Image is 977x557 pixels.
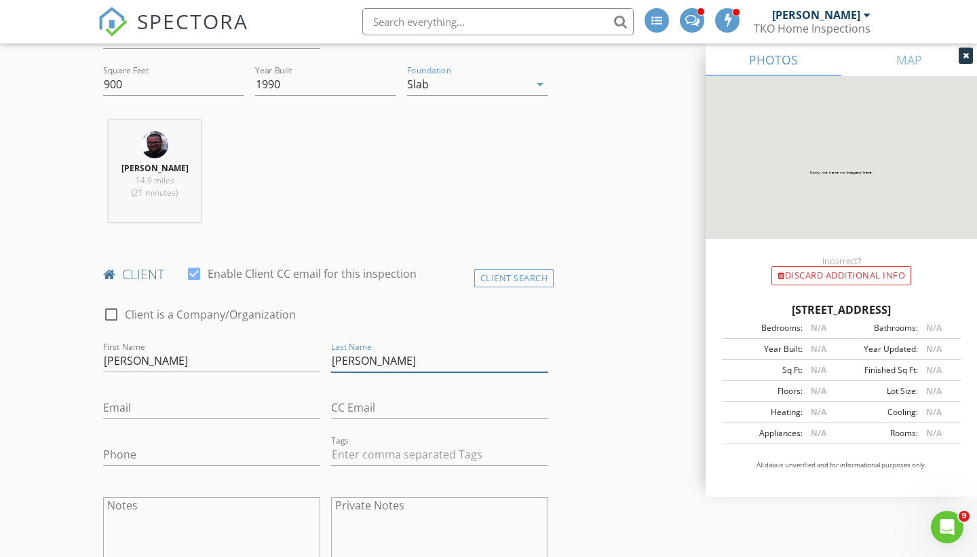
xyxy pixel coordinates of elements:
[726,322,803,334] div: Bedrooms:
[931,511,963,543] iframe: Intercom live chat
[926,364,942,376] span: N/A
[841,364,918,376] div: Finished Sq Ft:
[811,364,826,376] span: N/A
[706,255,977,266] div: Incorrect?
[407,78,429,90] div: Slab
[926,343,942,355] span: N/A
[841,43,977,76] a: MAP
[811,385,826,397] span: N/A
[726,364,803,376] div: Sq Ft:
[811,343,826,355] span: N/A
[141,131,168,158] img: 2eae41f5933a4084a950152fd9c6893e.jpeg
[841,322,918,334] div: Bathrooms:
[841,427,918,439] div: Rooms:
[754,22,870,35] div: TKO Home Inspections
[811,406,826,418] span: N/A
[771,266,911,285] div: Discard Additional info
[926,406,942,418] span: N/A
[362,8,634,35] input: Search everything...
[722,302,961,318] div: [STREET_ADDRESS]
[98,18,248,47] a: SPECTORA
[132,187,178,198] span: (21 minutes)
[841,385,918,397] div: Lot Size:
[706,76,977,272] img: streetview
[137,7,248,35] span: SPECTORA
[125,308,296,321] label: Client is a Company/Organization
[726,385,803,397] div: Floors:
[208,267,417,281] label: Enable Client CC email for this inspection
[136,175,174,186] span: 14.9 miles
[811,322,826,334] span: N/A
[474,269,554,287] div: Client Search
[726,343,803,355] div: Year Built:
[98,7,128,37] img: The Best Home Inspection Software - Spectora
[811,427,826,439] span: N/A
[841,406,918,418] div: Cooling:
[926,427,942,439] span: N/A
[926,385,942,397] span: N/A
[532,76,548,92] i: arrow_drop_down
[926,322,942,334] span: N/A
[121,162,189,174] strong: [PERSON_NAME]
[706,43,841,76] a: PHOTOS
[772,8,860,22] div: [PERSON_NAME]
[959,511,970,522] span: 9
[726,406,803,418] div: Heating:
[726,427,803,439] div: Appliances:
[841,343,918,355] div: Year Updated:
[722,461,961,470] p: All data is unverified and for informational purposes only.
[103,266,548,283] h4: client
